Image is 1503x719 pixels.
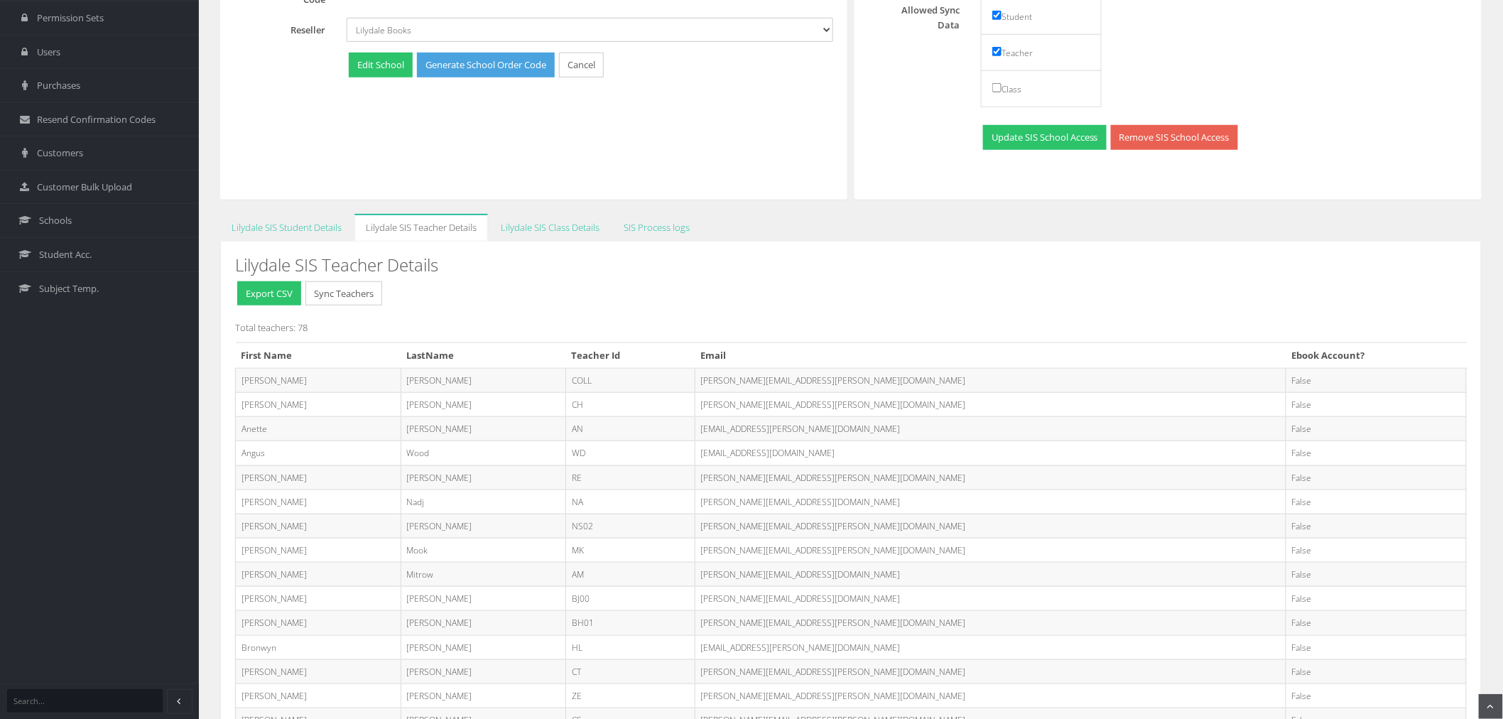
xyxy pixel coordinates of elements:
span: Users [37,45,60,59]
a: Lilydale SIS Student Details [220,214,353,242]
button: Edit School [349,53,413,77]
td: False [1286,393,1467,417]
td: [PERSON_NAME][EMAIL_ADDRESS][PERSON_NAME][DOMAIN_NAME] [695,539,1286,563]
li: Teacher [981,34,1102,71]
td: False [1286,683,1467,708]
td: RE [566,465,695,490]
td: [PERSON_NAME][EMAIL_ADDRESS][PERSON_NAME][DOMAIN_NAME] [695,611,1286,635]
td: [EMAIL_ADDRESS][DOMAIN_NAME] [695,441,1286,465]
td: False [1286,611,1467,635]
th: Teacher Id [566,343,695,369]
td: [PERSON_NAME] [401,659,566,683]
span: Schools [39,214,72,227]
td: WD [566,441,695,465]
a: Remove SIS School Access [1111,125,1238,150]
td: [PERSON_NAME] [401,514,566,538]
td: [PERSON_NAME] [236,514,401,538]
input: Search... [7,689,163,713]
td: [EMAIL_ADDRESS][PERSON_NAME][DOMAIN_NAME] [695,417,1286,441]
td: [PERSON_NAME] [401,587,566,611]
td: False [1286,465,1467,490]
td: False [1286,539,1467,563]
td: Nadj [401,490,566,514]
td: [PERSON_NAME] [236,465,401,490]
td: MK [566,539,695,563]
td: [PERSON_NAME][EMAIL_ADDRESS][DOMAIN_NAME] [695,490,1286,514]
td: [PERSON_NAME][EMAIL_ADDRESS][PERSON_NAME][DOMAIN_NAME] [695,369,1286,393]
td: CH [566,393,695,417]
td: False [1286,514,1467,538]
td: [PERSON_NAME] [401,683,566,708]
td: HL [566,635,695,659]
a: SIS Process logs [612,214,701,242]
span: Student Acc. [39,248,92,261]
td: [PERSON_NAME][EMAIL_ADDRESS][PERSON_NAME][DOMAIN_NAME] [695,683,1286,708]
td: BH01 [566,611,695,635]
td: [PERSON_NAME] [401,369,566,393]
td: False [1286,441,1467,465]
span: Customer Bulk Upload [37,180,132,194]
a: Generate School Order Code [417,53,555,77]
td: Angus [236,441,401,465]
h3: Lilydale SIS Teacher Details [235,256,1467,274]
a: Lilydale SIS Teacher Details [354,214,488,242]
td: [PERSON_NAME] [236,490,401,514]
td: [PERSON_NAME] [401,635,566,659]
td: False [1286,490,1467,514]
td: [PERSON_NAME][EMAIL_ADDRESS][PERSON_NAME][DOMAIN_NAME] [695,465,1286,490]
th: LastName [401,343,566,369]
td: Bronwyn [236,635,401,659]
td: [PERSON_NAME] [236,539,401,563]
a: Cancel [559,53,604,77]
li: Class [981,70,1102,107]
td: [EMAIL_ADDRESS][PERSON_NAME][DOMAIN_NAME] [695,635,1286,659]
td: [PERSON_NAME] [236,369,401,393]
td: False [1286,417,1467,441]
td: Anette [236,417,401,441]
span: Resend Confirmation Codes [37,113,156,126]
th: Ebook Account? [1286,343,1467,369]
p: Total teachers: 78 [235,320,1467,335]
span: Purchases [37,79,80,92]
td: NS02 [566,514,695,538]
td: False [1286,369,1467,393]
label: Reseller [234,18,336,38]
td: [PERSON_NAME] [236,659,401,683]
button: Export CSV [237,281,301,306]
td: [PERSON_NAME] [401,611,566,635]
span: Customers [37,146,83,160]
td: Mitrow [401,563,566,587]
td: False [1286,659,1467,683]
td: CT [566,659,695,683]
td: False [1286,563,1467,587]
button: Sync Teachers [305,281,382,306]
th: First Name [236,343,401,369]
td: False [1286,635,1467,659]
td: [PERSON_NAME][EMAIL_ADDRESS][PERSON_NAME][DOMAIN_NAME] [695,393,1286,417]
th: Email [695,343,1286,369]
td: AN [566,417,695,441]
td: [PERSON_NAME][EMAIL_ADDRESS][DOMAIN_NAME] [695,587,1286,611]
td: [PERSON_NAME][EMAIL_ADDRESS][DOMAIN_NAME] [695,563,1286,587]
td: ZE [566,683,695,708]
td: [PERSON_NAME] [236,683,401,708]
td: Mook [401,539,566,563]
td: Wood [401,441,566,465]
td: [PERSON_NAME] [236,563,401,587]
a: Lilydale SIS Class Details [489,214,611,242]
td: [PERSON_NAME] [401,465,566,490]
span: Subject Temp. [39,282,99,296]
td: [PERSON_NAME] [401,393,566,417]
td: NA [566,490,695,514]
td: COLL [566,369,695,393]
td: [PERSON_NAME] [236,393,401,417]
td: [PERSON_NAME] [236,611,401,635]
td: AM [566,563,695,587]
td: [PERSON_NAME][EMAIL_ADDRESS][PERSON_NAME][DOMAIN_NAME] [695,514,1286,538]
td: [PERSON_NAME] [401,417,566,441]
td: BJ00 [566,587,695,611]
button: Update SIS School Access [983,125,1107,150]
td: False [1286,587,1467,611]
td: [PERSON_NAME] [236,587,401,611]
td: [PERSON_NAME][EMAIL_ADDRESS][PERSON_NAME][DOMAIN_NAME] [695,659,1286,683]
